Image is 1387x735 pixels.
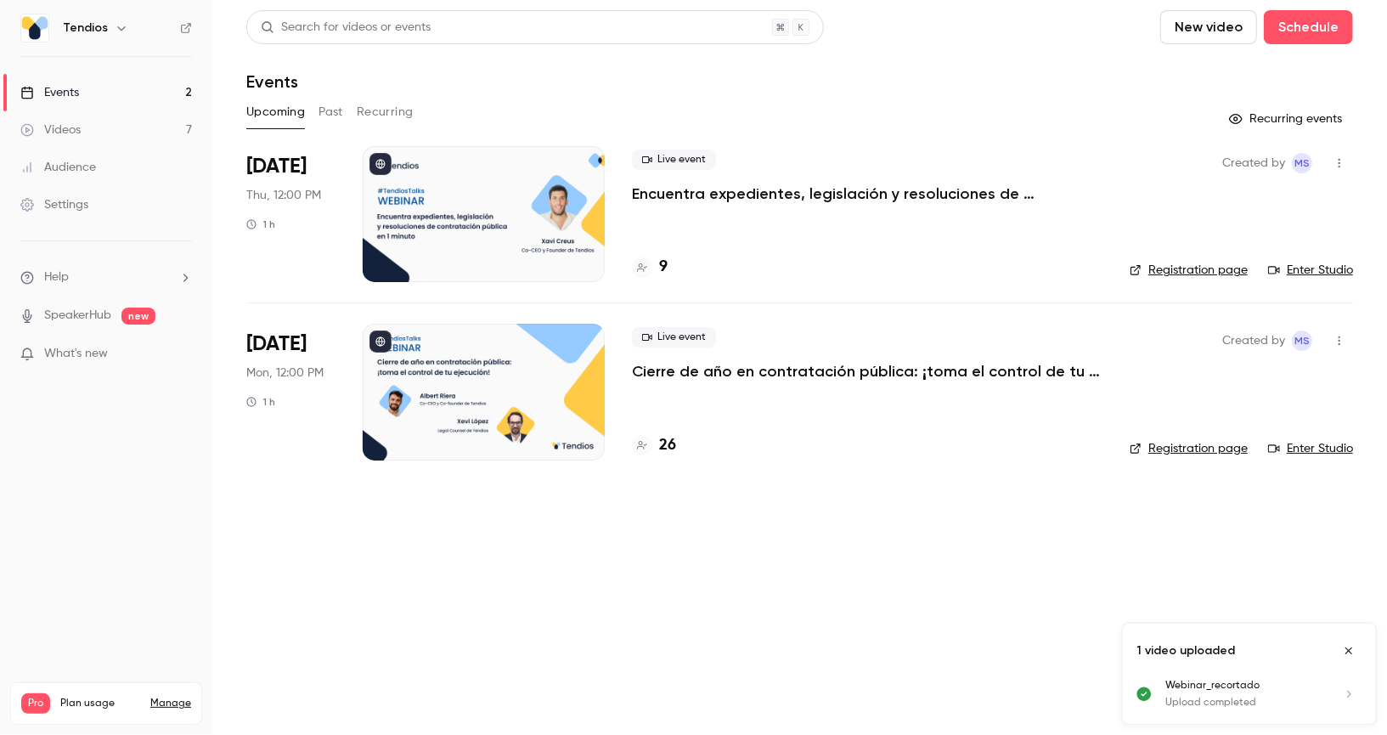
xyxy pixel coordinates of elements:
[63,20,108,37] h6: Tendios
[1123,678,1376,724] ul: Uploads list
[20,159,96,176] div: Audience
[20,269,192,286] li: help-dropdown-opener
[1130,440,1248,457] a: Registration page
[1165,695,1322,710] p: Upload completed
[1292,153,1312,173] span: Maria Serra
[21,693,50,714] span: Pro
[1160,10,1257,44] button: New video
[20,84,79,101] div: Events
[44,269,69,286] span: Help
[21,14,48,42] img: Tendios
[1165,678,1322,693] p: Webinar_recortado
[632,150,716,170] span: Live event
[246,324,335,460] div: Oct 20 Mon, 12:00 PM (Europe/Madrid)
[659,434,676,457] h4: 26
[1268,440,1353,457] a: Enter Studio
[121,308,155,325] span: new
[44,345,108,363] span: What's new
[1268,262,1353,279] a: Enter Studio
[357,99,414,126] button: Recurring
[1136,642,1235,659] p: 1 video uploaded
[44,307,111,325] a: SpeakerHub
[1221,105,1353,133] button: Recurring events
[659,256,668,279] h4: 9
[150,697,191,710] a: Manage
[20,196,88,213] div: Settings
[246,187,321,204] span: Thu, 12:00 PM
[1335,637,1362,664] button: Close uploads list
[246,71,298,92] h1: Events
[20,122,81,139] div: Videos
[60,697,140,710] span: Plan usage
[1165,678,1362,710] a: Webinar_recortadoUpload completed
[1264,10,1353,44] button: Schedule
[246,331,307,358] span: [DATE]
[246,99,305,126] button: Upcoming
[632,434,676,457] a: 26
[1130,262,1248,279] a: Registration page
[246,218,275,231] div: 1 h
[1294,331,1310,351] span: MS
[632,256,668,279] a: 9
[632,184,1102,204] a: Encuentra expedientes, legislación y resoluciones de contratación pública en 1 minuto
[246,395,275,409] div: 1 h
[1292,331,1312,351] span: Maria Serra
[1222,153,1285,173] span: Created by
[319,99,343,126] button: Past
[632,361,1102,382] a: Cierre de año en contratación pública: ¡toma el control de tu ejecución!
[246,146,335,282] div: Sep 25 Thu, 12:00 PM (Europe/Madrid)
[1222,331,1285,351] span: Created by
[632,327,716,348] span: Live event
[246,153,307,180] span: [DATE]
[261,19,431,37] div: Search for videos or events
[1294,153,1310,173] span: MS
[246,365,324,382] span: Mon, 12:00 PM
